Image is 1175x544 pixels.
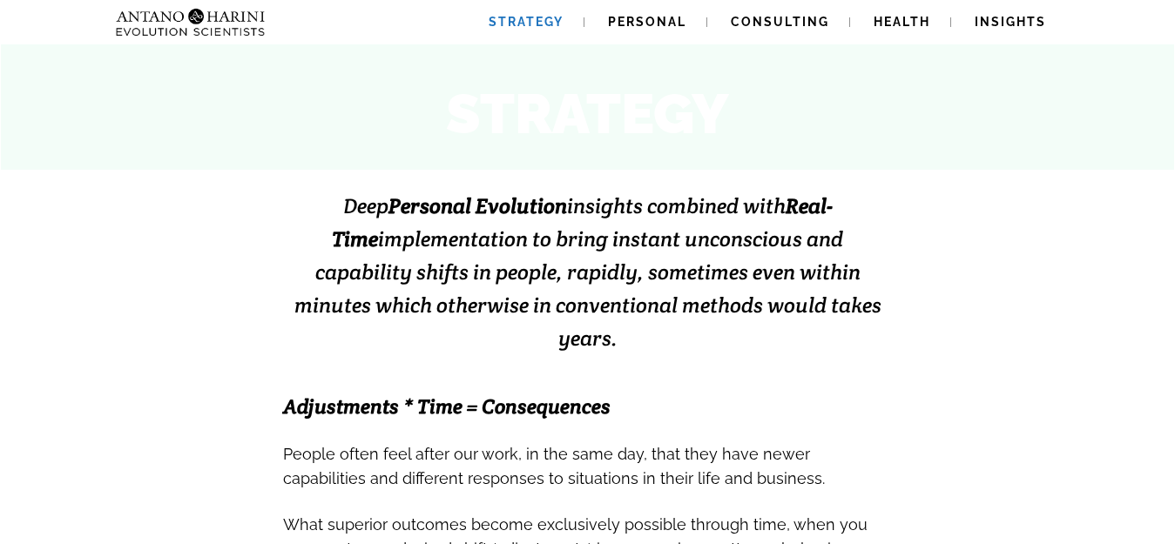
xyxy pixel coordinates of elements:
span: Deep insights combined with implementation to bring instant unconscious and capability shifts in ... [294,192,881,352]
span: People often feel after our work, in the same day, that they have newer capabilities and differen... [283,445,825,487]
span: Insights [975,15,1046,29]
span: Consulting [731,15,829,29]
span: Personal [608,15,686,29]
span: Strategy [489,15,564,29]
strong: Personal Evolution [388,192,567,219]
span: Health [874,15,930,29]
strong: STRATEGY [446,81,729,146]
span: Adjustments * Time = Consequences [283,393,611,420]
